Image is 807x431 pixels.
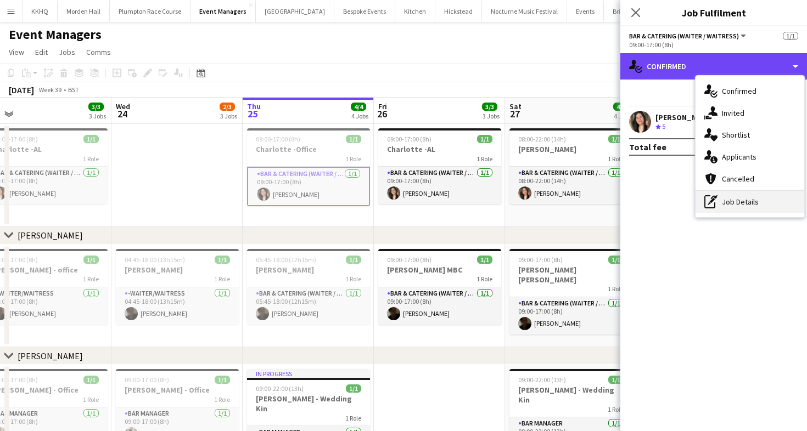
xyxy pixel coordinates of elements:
span: 09:00-17:00 (8h) [387,256,431,264]
button: Morden Hall [58,1,110,22]
span: Bar & Catering (Waiter / waitress) [629,32,739,40]
h1: Event Managers [9,26,102,43]
div: 4 Jobs [614,112,631,120]
div: 3 Jobs [89,112,106,120]
span: Edit [35,47,48,57]
span: 05:45-18:00 (12h15m) [256,256,316,264]
span: Fri [378,101,387,111]
span: 09:00-17:00 (8h) [518,256,563,264]
span: 1/1 [83,376,99,384]
span: 1 Role [345,155,361,163]
div: 3 Jobs [483,112,500,120]
app-card-role: Bar & Catering (Waiter / waitress)1/109:00-17:00 (8h)[PERSON_NAME] [247,167,370,206]
h3: [PERSON_NAME] [247,265,370,275]
div: BST [68,86,79,94]
app-job-card: 09:00-17:00 (8h)1/1[PERSON_NAME] [PERSON_NAME]1 RoleBar & Catering (Waiter / waitress)1/109:00-17... [509,249,632,334]
div: 08:00-22:00 (14h)1/1[PERSON_NAME]1 RoleBar & Catering (Waiter / waitress)1/108:00-22:00 (14h)[PER... [509,128,632,204]
button: [GEOGRAPHIC_DATA] [256,1,334,22]
span: 1/1 [215,256,230,264]
span: 1/1 [346,256,361,264]
a: Edit [31,45,52,59]
span: 09:00-22:00 (13h) [518,376,566,384]
span: 1 Role [345,275,361,283]
span: Thu [247,101,261,111]
app-job-card: 09:00-17:00 (8h)1/1[PERSON_NAME] MBC1 RoleBar & Catering (Waiter / waitress)1/109:00-17:00 (8h)[P... [378,249,501,325]
span: 4/4 [351,103,366,111]
span: 1 Role [83,155,99,163]
span: 1/1 [608,376,624,384]
span: 1 Role [83,275,99,283]
div: Total fee [629,141,666,152]
h3: [PERSON_NAME] - Wedding Kin [247,394,370,413]
div: In progress [247,369,370,378]
span: 1/1 [346,384,361,393]
h3: [PERSON_NAME] MBC [378,265,501,275]
span: Wed [116,101,130,111]
div: 04:45-18:00 (13h15m)1/1[PERSON_NAME]1 Role-Waiter/Waitress1/104:45-18:00 (13h15m)[PERSON_NAME] [116,249,239,325]
span: 26 [377,107,387,120]
span: View [9,47,24,57]
span: 24 [114,107,130,120]
button: Bar & Catering (Waiter / waitress) [629,32,748,40]
h3: [PERSON_NAME] [509,144,632,154]
button: Plumpton Race Course [110,1,190,22]
span: Jobs [59,47,75,57]
span: 1 Role [477,275,492,283]
button: Bespoke Events [334,1,395,22]
button: Event Managers [190,1,256,22]
h3: [PERSON_NAME] - Wedding Kin [509,385,632,405]
button: KKHQ [23,1,58,22]
span: 1 Role [214,395,230,404]
span: Sat [509,101,522,111]
h3: [PERSON_NAME] [116,265,239,275]
span: Invited [722,108,744,118]
span: 1 Role [477,155,492,163]
app-card-role: Bar & Catering (Waiter / waitress)1/109:00-17:00 (8h)[PERSON_NAME] [509,297,632,334]
span: 1/1 [346,135,361,143]
span: 3/3 [88,103,104,111]
app-card-role: Bar & Catering (Waiter / waitress)1/105:45-18:00 (12h15m)[PERSON_NAME] [247,287,370,325]
span: 27 [508,107,522,120]
button: Hickstead [435,1,482,22]
span: 1/1 [477,256,492,264]
h3: [PERSON_NAME] - Office [116,385,239,395]
span: Comms [86,47,111,57]
span: 1/1 [783,32,798,40]
app-card-role: Bar & Catering (Waiter / waitress)1/109:00-17:00 (8h)[PERSON_NAME] [378,287,501,325]
app-card-role: -Waiter/Waitress1/104:45-18:00 (13h15m)[PERSON_NAME] [116,287,239,325]
a: View [4,45,29,59]
span: Confirmed [722,86,756,96]
span: 1 Role [214,275,230,283]
app-job-card: 09:00-17:00 (8h)1/1Charlotte -AL1 RoleBar & Catering (Waiter / waitress)1/109:00-17:00 (8h)[PERSO... [378,128,501,204]
div: [PERSON_NAME] [655,112,714,122]
span: 1/1 [83,135,99,143]
div: [PERSON_NAME] [18,230,83,241]
app-job-card: 09:00-17:00 (8h)1/1Charlotte -Office1 RoleBar & Catering (Waiter / waitress)1/109:00-17:00 (8h)[P... [247,128,370,206]
div: 3 Jobs [220,112,237,120]
span: Cancelled [722,174,754,184]
span: 1/1 [608,256,624,264]
div: [DATE] [9,84,34,95]
span: 1 Role [608,285,624,293]
span: 25 [245,107,261,120]
span: Applicants [722,152,756,162]
app-card-role: Bar & Catering (Waiter / waitress)1/109:00-17:00 (8h)[PERSON_NAME] [378,167,501,204]
a: Comms [82,45,115,59]
button: British Motor Show [604,1,674,22]
app-card-role: Bar & Catering (Waiter / waitress)1/108:00-22:00 (14h)[PERSON_NAME] [509,167,632,204]
span: 09:00-22:00 (13h) [256,384,304,393]
div: 05:45-18:00 (12h15m)1/1[PERSON_NAME]1 RoleBar & Catering (Waiter / waitress)1/105:45-18:00 (12h15... [247,249,370,325]
span: 1/1 [83,256,99,264]
span: Shortlist [722,130,750,140]
span: 09:00-17:00 (8h) [387,135,431,143]
span: Week 39 [36,86,64,94]
span: 1 Role [608,155,624,163]
span: 04:45-18:00 (13h15m) [125,256,185,264]
span: 09:00-17:00 (8h) [125,376,169,384]
button: Events [567,1,604,22]
h3: Charlotte -AL [378,144,501,154]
